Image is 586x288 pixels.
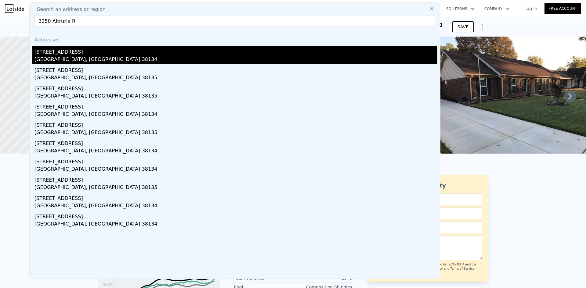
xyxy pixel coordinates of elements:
[32,6,106,13] span: Search an address or region
[32,31,437,46] div: Addresses
[479,3,515,14] button: Company
[5,4,24,13] img: Lotside
[34,83,437,92] div: [STREET_ADDRESS]
[34,137,437,147] div: [STREET_ADDRESS]
[34,174,437,184] div: [STREET_ADDRESS]
[517,5,544,12] a: Log In
[412,262,482,276] div: This site is protected by reCAPTCHA and the Google and apply.
[34,202,437,211] div: [GEOGRAPHIC_DATA], [GEOGRAPHIC_DATA] 38134
[34,119,437,129] div: [STREET_ADDRESS]
[34,184,437,192] div: [GEOGRAPHIC_DATA], [GEOGRAPHIC_DATA] 38135
[34,92,437,101] div: [GEOGRAPHIC_DATA], [GEOGRAPHIC_DATA] 38135
[34,165,437,174] div: [GEOGRAPHIC_DATA], [GEOGRAPHIC_DATA] 38134
[544,3,581,14] a: Free Account
[103,282,112,286] tspan: $130
[34,192,437,202] div: [STREET_ADDRESS]
[452,21,474,32] button: SAVE
[34,211,437,220] div: [STREET_ADDRESS]
[450,267,474,270] a: Terms of Service
[34,16,435,27] input: Enter an address, city, region, neighborhood or zip code
[34,156,437,165] div: [STREET_ADDRESS]
[34,220,437,229] div: [GEOGRAPHIC_DATA], [GEOGRAPHIC_DATA] 38134
[34,129,437,137] div: [GEOGRAPHIC_DATA], [GEOGRAPHIC_DATA] 38135
[441,3,479,14] button: Solutions
[34,101,437,111] div: [STREET_ADDRESS]
[34,46,437,56] div: [STREET_ADDRESS]
[476,21,488,33] button: Show Options
[34,74,437,83] div: [GEOGRAPHIC_DATA], [GEOGRAPHIC_DATA] 38135
[34,64,437,74] div: [STREET_ADDRESS]
[34,147,437,156] div: [GEOGRAPHIC_DATA], [GEOGRAPHIC_DATA] 38134
[34,56,437,64] div: [GEOGRAPHIC_DATA], [GEOGRAPHIC_DATA] 38134
[34,111,437,119] div: [GEOGRAPHIC_DATA], [GEOGRAPHIC_DATA] 38134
